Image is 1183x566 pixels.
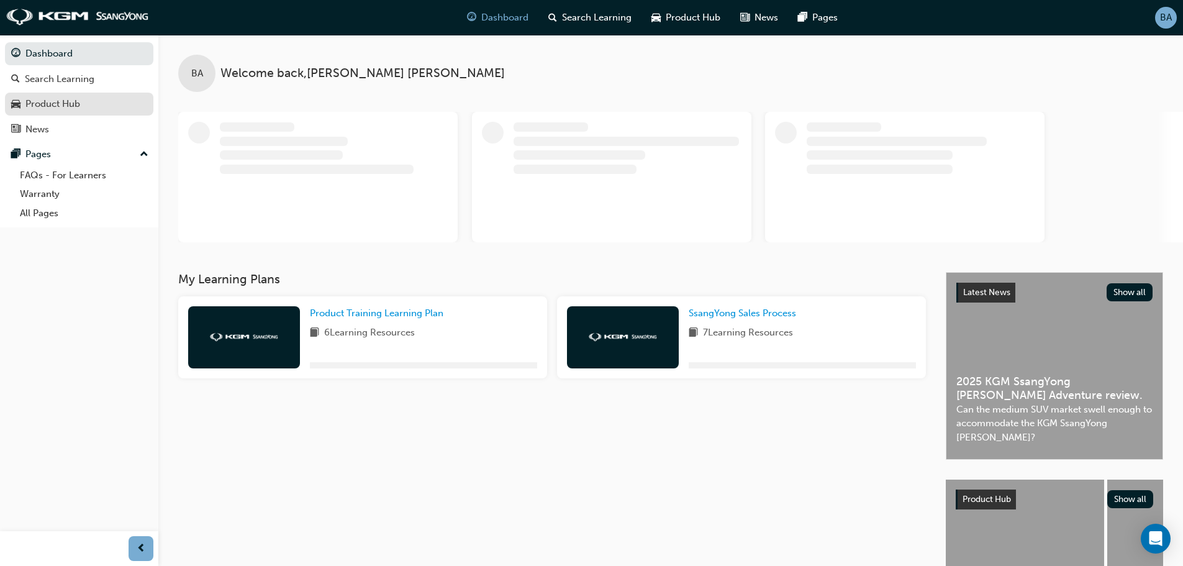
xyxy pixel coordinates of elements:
[11,74,20,85] span: search-icon
[689,326,698,341] span: book-icon
[946,272,1163,460] a: Latest NewsShow all2025 KGM SsangYong [PERSON_NAME] Adventure review.Can the medium SUV market sw...
[548,10,557,25] span: search-icon
[310,308,443,319] span: Product Training Learning Plan
[956,283,1153,303] a: Latest NewsShow all
[5,68,153,91] a: Search Learning
[963,494,1011,504] span: Product Hub
[666,11,720,25] span: Product Hub
[538,5,641,30] a: search-iconSearch Learning
[812,11,838,25] span: Pages
[5,42,153,65] a: Dashboard
[11,124,20,135] span: news-icon
[5,118,153,141] a: News
[689,306,801,321] a: SsangYong Sales Process
[457,5,538,30] a: guage-iconDashboard
[15,185,153,204] a: Warranty
[15,166,153,185] a: FAQs - For Learners
[956,490,1153,509] a: Product HubShow all
[25,72,94,86] div: Search Learning
[963,287,1010,298] span: Latest News
[137,541,146,557] span: prev-icon
[562,11,632,25] span: Search Learning
[11,149,20,160] span: pages-icon
[11,99,20,110] span: car-icon
[140,147,148,163] span: up-icon
[956,403,1153,445] span: Can the medium SUV market swell enough to accommodate the KGM SsangYong [PERSON_NAME]?
[641,5,730,30] a: car-iconProduct Hub
[6,9,149,26] img: kgm
[5,143,153,166] button: Pages
[310,306,448,321] a: Product Training Learning Plan
[25,97,80,111] div: Product Hub
[467,10,476,25] span: guage-icon
[5,40,153,143] button: DashboardSearch LearningProduct HubNews
[755,11,778,25] span: News
[651,10,661,25] span: car-icon
[481,11,528,25] span: Dashboard
[589,333,657,341] img: kgm
[178,272,926,286] h3: My Learning Plans
[220,66,505,81] span: Welcome back , [PERSON_NAME] [PERSON_NAME]
[324,326,415,341] span: 6 Learning Resources
[15,204,153,223] a: All Pages
[210,333,278,341] img: kgm
[5,93,153,116] a: Product Hub
[191,66,203,81] span: BA
[25,147,51,162] div: Pages
[798,10,807,25] span: pages-icon
[11,48,20,60] span: guage-icon
[730,5,788,30] a: news-iconNews
[25,122,49,137] div: News
[689,308,796,319] span: SsangYong Sales Process
[703,326,793,341] span: 7 Learning Resources
[740,10,750,25] span: news-icon
[956,375,1153,403] span: 2025 KGM SsangYong [PERSON_NAME] Adventure review.
[1155,7,1177,29] button: BA
[1160,11,1172,25] span: BA
[1107,490,1154,508] button: Show all
[788,5,848,30] a: pages-iconPages
[1141,524,1171,554] div: Open Intercom Messenger
[1107,283,1153,301] button: Show all
[310,326,319,341] span: book-icon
